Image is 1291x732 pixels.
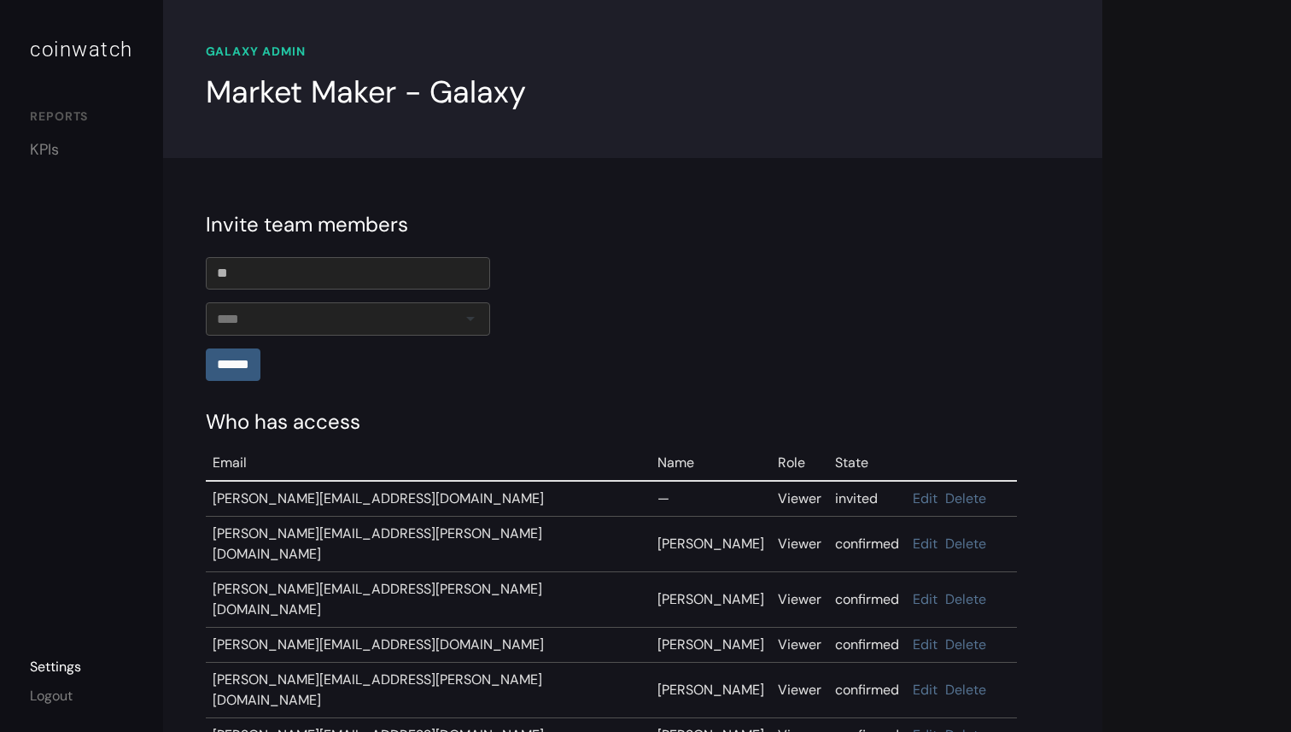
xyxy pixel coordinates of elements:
a: Logout [30,687,73,705]
td: [PERSON_NAME] [651,628,771,663]
td: — [651,481,771,517]
td: [PERSON_NAME] [651,517,771,572]
td: [PERSON_NAME][EMAIL_ADDRESS][DOMAIN_NAME] [206,628,651,663]
span: Viewer [778,489,821,507]
div: Who has access [206,407,1060,437]
div: coinwatch [30,34,133,65]
div: REPORTS [30,108,133,130]
a: Edit [913,535,938,553]
td: invited [828,481,906,517]
a: Edit [913,489,938,507]
td: [PERSON_NAME] [651,663,771,718]
td: [PERSON_NAME][EMAIL_ADDRESS][PERSON_NAME][DOMAIN_NAME] [206,572,651,628]
td: [PERSON_NAME][EMAIL_ADDRESS][PERSON_NAME][DOMAIN_NAME] [206,517,651,572]
span: Viewer [778,590,821,608]
td: [PERSON_NAME] [651,572,771,628]
a: Delete [945,635,986,653]
td: confirmed [828,572,906,628]
td: confirmed [828,517,906,572]
a: Delete [945,590,986,608]
a: Edit [913,681,938,699]
div: Invite team members [206,209,1060,240]
a: Delete [945,489,986,507]
td: [PERSON_NAME][EMAIL_ADDRESS][PERSON_NAME][DOMAIN_NAME] [206,663,651,718]
span: Viewer [778,681,821,699]
td: confirmed [828,663,906,718]
a: Delete [945,535,986,553]
td: Name [651,446,771,481]
td: [PERSON_NAME][EMAIL_ADDRESS][DOMAIN_NAME] [206,481,651,517]
a: Edit [913,635,938,653]
td: Role [771,446,828,481]
td: State [828,446,906,481]
td: confirmed [828,628,906,663]
span: Viewer [778,535,821,553]
span: Viewer [778,635,821,653]
td: Email [206,446,651,481]
a: Delete [945,681,986,699]
a: Edit [913,590,938,608]
a: KPIs [30,138,133,161]
div: GALAXY ADMIN [206,43,1060,61]
div: Market Maker - Galaxy [206,69,526,115]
